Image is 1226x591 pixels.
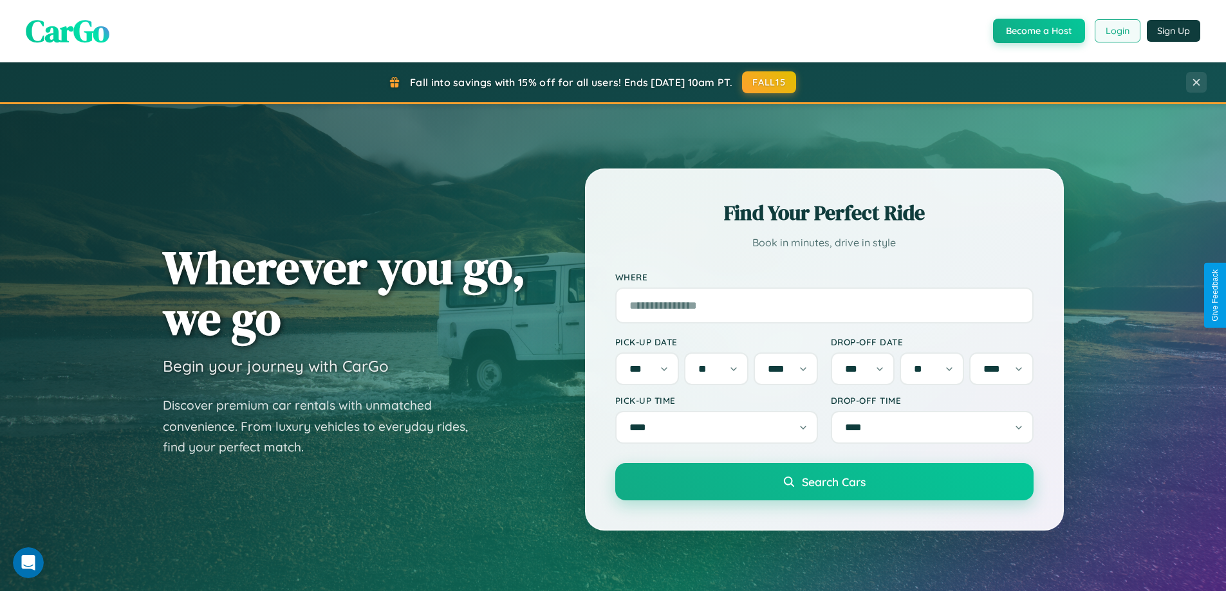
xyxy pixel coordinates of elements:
p: Book in minutes, drive in style [615,233,1034,252]
button: Search Cars [615,463,1034,500]
h2: Find Your Perfect Ride [615,199,1034,227]
span: Fall into savings with 15% off for all users! Ends [DATE] 10am PT. [410,76,732,89]
button: Become a Host [993,19,1085,43]
label: Pick-up Time [615,395,818,406]
iframe: Intercom live chat [13,547,44,578]
label: Drop-off Date [831,336,1034,347]
label: Drop-off Time [831,395,1034,406]
span: CarGo [26,10,109,52]
h1: Wherever you go, we go [163,242,526,343]
label: Where [615,271,1034,282]
h3: Begin your journey with CarGo [163,356,389,376]
label: Pick-up Date [615,336,818,347]
button: Sign Up [1147,20,1200,42]
button: Login [1095,19,1140,42]
span: Search Cars [802,475,866,489]
p: Discover premium car rentals with unmatched convenience. From luxury vehicles to everyday rides, ... [163,395,485,458]
button: FALL15 [742,71,796,93]
div: Give Feedback [1211,269,1220,322]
